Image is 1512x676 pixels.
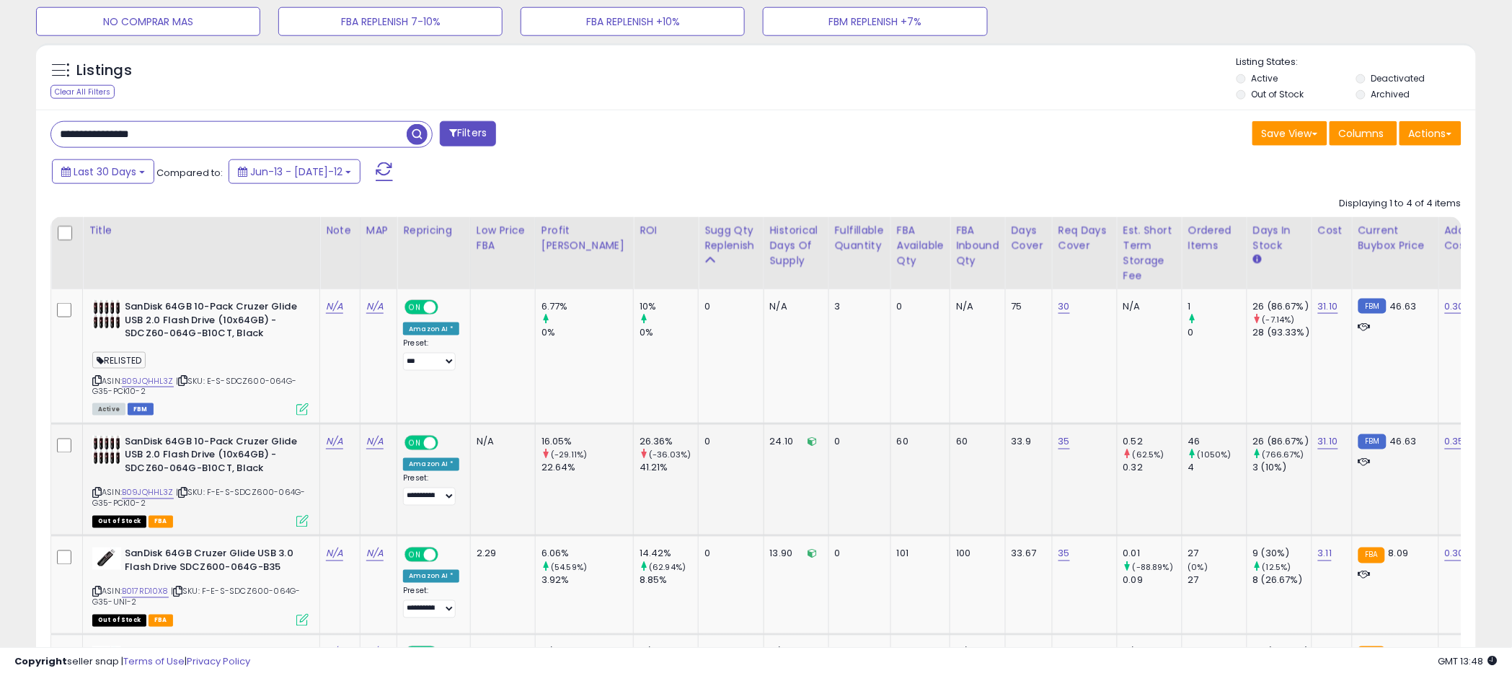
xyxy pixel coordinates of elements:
div: 10% [640,300,698,313]
div: 60 [956,436,994,449]
div: 27 [1188,574,1247,587]
div: 13.90 [770,548,818,561]
div: Amazon AI * [403,570,459,583]
b: SanDisk 64GB 10-Pack Cruzer Glide USB 2.0 Flash Drive (10x64GB) - SDCZ60-064G-B10CT, Black [125,300,300,344]
div: 3 [835,300,880,313]
small: Days In Stock. [1253,253,1262,266]
small: FBM [1358,434,1387,449]
div: Cost [1318,223,1346,238]
div: 33.9 [1012,436,1041,449]
div: Repricing [403,223,464,238]
div: 0 [835,548,880,561]
button: Last 30 Days [52,159,154,184]
div: Days In Stock [1253,223,1306,253]
span: All listings currently available for purchase on Amazon [92,403,125,416]
a: B017RD10X8 [122,586,169,598]
span: OFF [436,436,459,449]
div: Amazon AI * [403,322,459,335]
button: Filters [440,121,496,146]
div: Days Cover [1012,223,1046,253]
a: N/A [366,299,384,314]
div: 0 [704,436,753,449]
small: (-29.11%) [551,449,587,461]
div: 0.09 [1123,574,1182,587]
span: 46.63 [1390,299,1417,313]
span: 2025-08-13 13:48 GMT [1438,654,1498,668]
b: SanDisk 64GB 10-Pack Cruzer Glide USB 2.0 Flash Drive (10x64GB) - SDCZ60-064G-B10CT, Black [125,436,300,480]
div: 16.05% [541,436,633,449]
a: N/A [366,547,384,561]
a: 31.10 [1318,435,1338,449]
span: Last 30 Days [74,164,136,179]
div: Clear All Filters [50,85,115,99]
a: N/A [366,435,384,449]
span: 46.63 [1390,435,1417,449]
div: 0.52 [1123,436,1182,449]
b: SanDisk 64GB Cruzer Glide USB 3.0 Flash Drive SDCZ600-064G-B35 [125,548,300,578]
div: seller snap | | [14,655,250,669]
a: N/A [326,299,343,314]
div: 0 [704,548,753,561]
small: (-7.14%) [1263,314,1295,325]
div: 60 [897,436,939,449]
div: Low Price FBA [477,223,529,253]
span: FBA [149,615,173,627]
a: 35 [1058,547,1070,561]
button: Jun-13 - [DATE]-12 [229,159,361,184]
a: N/A [326,435,343,449]
small: (62.5%) [1133,449,1164,461]
span: | SKU: F-E-S-SDCZ600-064G-G35-PCK10-2 [92,487,305,509]
small: (0%) [1188,562,1208,574]
div: 0 [897,300,939,313]
a: 3.11 [1318,547,1332,561]
div: FBA inbound Qty [956,223,999,268]
div: 46 [1188,436,1247,449]
div: 26 (86.67%) [1253,300,1312,313]
a: 30 [1058,299,1070,314]
small: (1050%) [1198,449,1232,461]
small: (-36.03%) [649,449,691,461]
small: (54.59%) [551,562,587,574]
div: Amazon AI * [403,458,459,471]
button: Actions [1400,121,1462,146]
a: 0.30 [1445,547,1465,561]
a: N/A [326,547,343,561]
div: N/A [956,300,994,313]
div: 8.85% [640,574,698,587]
div: Preset: [403,474,459,506]
div: ASIN: [92,436,309,527]
label: Archived [1371,88,1410,100]
div: 101 [897,548,939,561]
div: Preset: [403,587,459,619]
a: 0.30 [1445,299,1465,314]
h5: Listings [76,61,132,81]
span: OFF [436,549,459,561]
div: 0.01 [1123,548,1182,561]
a: Privacy Policy [187,654,250,668]
div: FBA Available Qty [897,223,944,268]
small: (766.67%) [1263,449,1304,461]
div: 0% [541,326,633,339]
span: | SKU: F-E-S-SDCZ600-064G-G35-UNI-2 [92,586,300,607]
label: Out of Stock [1252,88,1304,100]
div: Current Buybox Price [1358,223,1433,253]
button: NO COMPRAR MAS [36,7,260,36]
small: FBM [1358,299,1387,314]
small: FBA [1358,548,1385,563]
div: Fulfillable Quantity [835,223,885,253]
div: 6.77% [541,300,633,313]
button: FBA REPLENISH +10% [521,7,745,36]
span: Jun-13 - [DATE]-12 [250,164,342,179]
small: (12.5%) [1263,562,1291,574]
div: 0 [704,300,753,313]
span: Columns [1339,126,1384,141]
div: N/A [1123,300,1171,313]
div: 27 [1188,548,1247,561]
th: Please note that this number is a calculation based on your required days of coverage and your ve... [699,217,764,289]
img: 4159hsCGfGL._SL40_.jpg [92,300,121,329]
p: Listing States: [1237,56,1476,69]
a: 0.35 [1445,435,1465,449]
div: Title [89,223,314,238]
div: 26 (86.67%) [1253,436,1312,449]
div: 24.10 [770,436,818,449]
